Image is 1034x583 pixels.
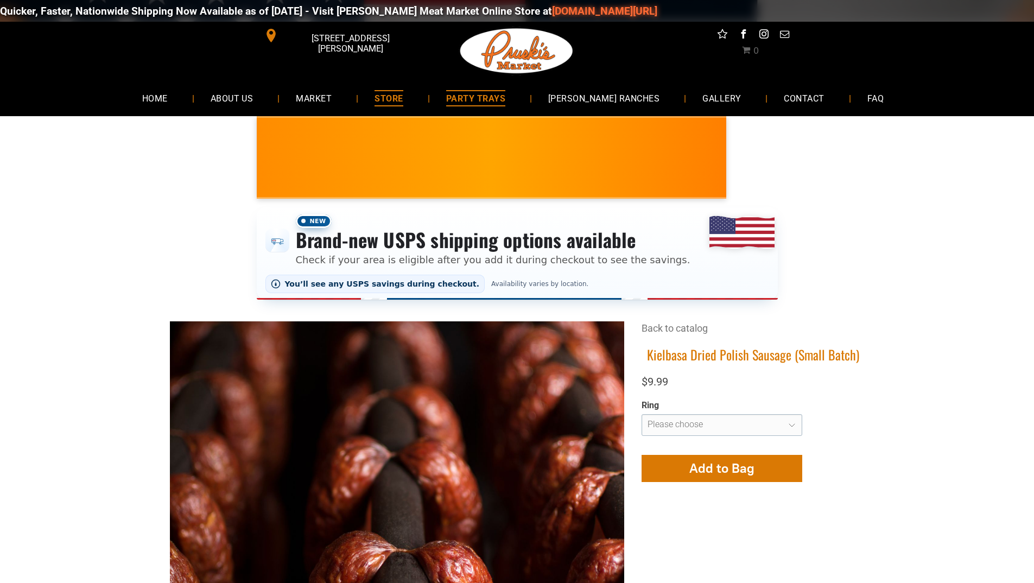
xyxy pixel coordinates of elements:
[753,46,759,56] span: 0
[126,84,184,112] a: HOME
[430,84,522,112] a: PARTY TRAYS
[689,460,754,476] span: Add to Bag
[257,27,423,44] a: [STREET_ADDRESS][PERSON_NAME]
[642,400,802,411] div: Ring
[358,84,419,112] a: STORE
[489,280,591,288] span: Availability varies by location.
[446,90,505,106] span: PARTY TRAYS
[194,84,270,112] a: ABOUT US
[458,22,575,80] img: Pruski-s+Market+HQ+Logo2-1920w.png
[642,322,708,334] a: Back to catalog
[280,84,348,112] a: MARKET
[642,375,668,388] span: $9.99
[532,84,676,112] a: [PERSON_NAME] RANCHES
[767,84,840,112] a: CONTACT
[379,5,485,17] a: [DOMAIN_NAME][URL]
[851,84,900,112] a: FAQ
[715,27,729,44] a: Social network
[257,207,778,300] div: Shipping options announcement
[686,84,757,112] a: GALLERY
[296,214,332,228] span: New
[285,280,480,288] span: You’ll see any USPS savings during checkout.
[296,252,690,267] p: Check if your area is eligible after you add it during checkout to see the savings.
[642,346,865,363] h1: Kielbasa Dried Polish Sausage (Small Batch)
[642,321,865,346] div: Breadcrumbs
[757,27,771,44] a: instagram
[736,27,750,44] a: facebook
[488,165,701,182] span: [PERSON_NAME] MARKET
[642,455,802,482] button: Add to Bag
[280,28,420,59] span: [STREET_ADDRESS][PERSON_NAME]
[296,228,690,252] h3: Brand-new USPS shipping options available
[777,27,791,44] a: email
